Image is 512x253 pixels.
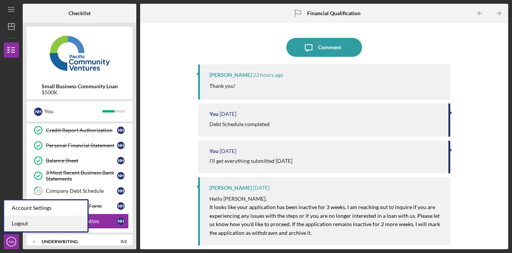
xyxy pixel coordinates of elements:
[117,126,125,134] div: N H
[117,157,125,164] div: N H
[117,202,125,210] div: N H
[42,83,118,89] b: Small Business Community Loan
[30,168,129,183] a: 3 Most Recent Business Bank StatementsNH
[113,239,127,244] div: 0 / 2
[209,148,219,154] div: You
[209,185,252,191] div: [PERSON_NAME]
[42,239,108,244] div: Underwriting
[4,234,19,249] button: NH
[69,10,91,16] b: Checklist
[117,142,125,149] div: N H
[46,142,117,148] div: Personal Financial Statement
[4,200,87,216] div: Account Settings
[117,172,125,180] div: N H
[34,108,42,116] div: N H
[30,123,129,138] a: Credit Report AuthorizationNH
[220,148,236,154] time: 2025-09-09 21:46
[46,127,117,133] div: Credit Report Authorization
[253,72,283,78] time: 2025-09-11 20:33
[220,111,236,117] time: 2025-09-10 00:38
[30,183,129,198] a: 15Company Debt ScheduleNH
[30,198,129,214] a: Business Advising FormNH
[27,30,133,76] img: Product logo
[30,138,129,153] a: Personal Financial StatementNH
[209,72,252,78] div: [PERSON_NAME]
[46,170,117,182] div: 3 Most Recent Business Bank Statements
[209,82,236,90] p: Thank you!
[117,187,125,195] div: N H
[46,158,117,164] div: Balance Sheet
[44,105,102,118] div: You
[30,153,129,168] a: Balance SheetNH
[209,111,219,117] div: You
[9,240,14,244] text: NH
[4,216,87,231] a: Logout
[117,217,125,225] div: N H
[286,38,362,57] button: Comment
[318,38,341,57] div: Comment
[46,188,117,194] div: Company Debt Schedule
[209,204,441,236] mark: It looks like your application has been inactive for 3 weeks. I am reaching out to inquire if you...
[307,10,361,16] b: Financial Qualification
[209,195,443,203] p: Hello [PERSON_NAME],
[209,121,270,127] div: Debt Schedule completed
[209,158,292,164] div: I'll get everything submitted [DATE]
[36,189,41,194] tspan: 15
[253,185,270,191] time: 2025-09-09 20:58
[42,89,118,95] div: $500K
